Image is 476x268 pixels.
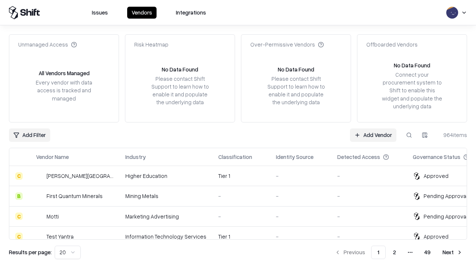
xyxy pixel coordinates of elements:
[330,246,467,259] nav: pagination
[36,213,44,220] img: Motti
[424,213,467,220] div: Pending Approval
[18,41,77,48] div: Unmanaged Access
[250,41,324,48] div: Over-Permissive Vendors
[337,153,380,161] div: Detected Access
[218,192,264,200] div: -
[15,213,23,220] div: C
[337,233,401,240] div: -
[265,75,327,106] div: Please contact Shift Support to learn how to enable it and populate the underlying data
[218,233,264,240] div: Tier 1
[276,153,313,161] div: Identity Source
[413,153,460,161] div: Governance Status
[366,41,418,48] div: Offboarded Vendors
[337,172,401,180] div: -
[9,128,50,142] button: Add Filter
[36,153,69,161] div: Vendor Name
[9,248,52,256] p: Results per page:
[337,192,401,200] div: -
[125,192,206,200] div: Mining Metals
[387,246,402,259] button: 2
[438,246,467,259] button: Next
[218,172,264,180] div: Tier 1
[15,172,23,180] div: C
[276,233,325,240] div: -
[46,233,74,240] div: Test Yantra
[424,192,467,200] div: Pending Approval
[36,233,44,240] img: Test Yantra
[278,66,314,73] div: No Data Found
[36,172,44,180] img: Reichman University
[125,172,206,180] div: Higher Education
[46,213,59,220] div: Motti
[39,69,90,77] div: All Vendors Managed
[381,71,443,110] div: Connect your procurement system to Shift to enable this widget and populate the underlying data
[36,192,44,200] img: First Quantum Minerals
[125,213,206,220] div: Marketing Advertising
[46,172,113,180] div: [PERSON_NAME][GEOGRAPHIC_DATA]
[125,233,206,240] div: Information Technology Services
[149,75,211,106] div: Please contact Shift Support to learn how to enable it and populate the underlying data
[134,41,168,48] div: Risk Heatmap
[337,213,401,220] div: -
[33,79,95,102] div: Every vendor with data access is tracked and managed
[87,7,112,19] button: Issues
[394,61,430,69] div: No Data Found
[127,7,157,19] button: Vendors
[276,213,325,220] div: -
[424,172,448,180] div: Approved
[418,246,437,259] button: 49
[424,233,448,240] div: Approved
[371,246,386,259] button: 1
[350,128,396,142] a: Add Vendor
[15,233,23,240] div: C
[276,192,325,200] div: -
[276,172,325,180] div: -
[218,213,264,220] div: -
[46,192,103,200] div: First Quantum Minerals
[125,153,146,161] div: Industry
[15,192,23,200] div: B
[437,131,467,139] div: 964 items
[218,153,252,161] div: Classification
[162,66,198,73] div: No Data Found
[171,7,210,19] button: Integrations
